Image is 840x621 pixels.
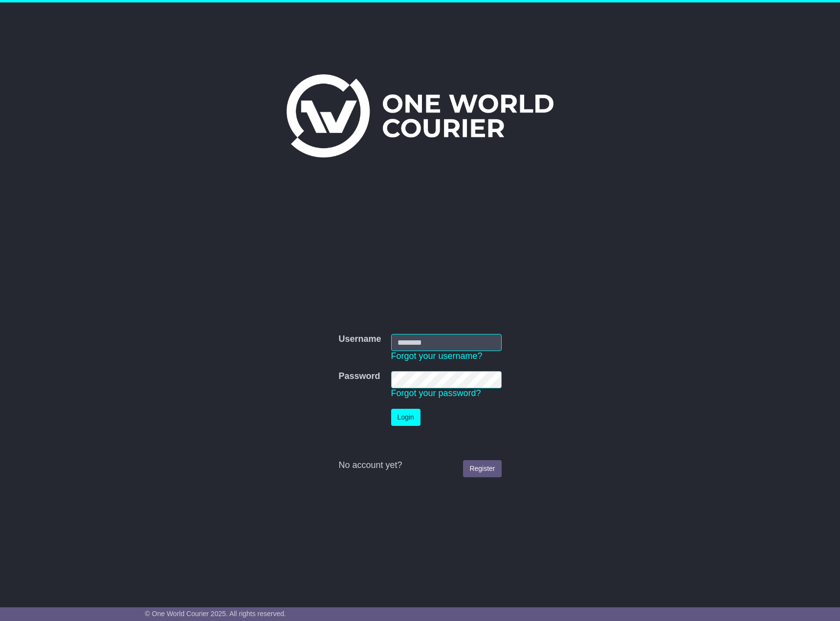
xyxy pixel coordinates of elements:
[338,334,381,345] label: Username
[463,460,501,477] a: Register
[145,610,286,618] span: © One World Courier 2025. All rights reserved.
[287,74,553,157] img: One World
[391,409,420,426] button: Login
[391,388,481,398] a: Forgot your password?
[338,371,380,382] label: Password
[391,351,483,361] a: Forgot your username?
[338,460,501,471] div: No account yet?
